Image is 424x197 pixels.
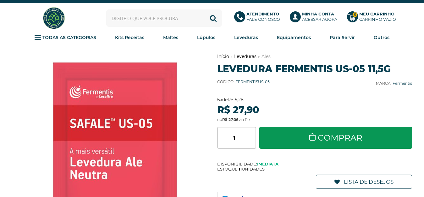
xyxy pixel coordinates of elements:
a: Lúpulos [197,33,215,42]
b: Atendimento [246,11,279,16]
p: Acessar agora [302,11,337,22]
a: Leveduras [234,54,256,59]
a: Outros [374,33,389,42]
div: Carrinho Vazio [359,17,396,22]
a: TODAS AS CATEGORIAS [35,33,96,42]
input: Digite o que você procura [106,9,222,27]
strong: Maltes [163,35,178,40]
a: Comprar [259,127,412,149]
span: ou via Pix [217,117,251,122]
strong: Outros [374,35,389,40]
a: Para Servir [330,33,355,42]
strong: Equipamentos [277,35,311,40]
a: Lista de Desejos [316,175,412,189]
strong: Para Servir [330,35,355,40]
a: Equipamentos [277,33,311,42]
strong: Kits Receitas [115,35,144,40]
p: Fale conosco [246,11,280,22]
span: Estoque: unidades [217,166,412,171]
b: Imediata [257,161,278,166]
strong: 6x [217,97,222,102]
a: AtendimentoFale conosco [234,11,284,25]
strong: R$ 5,28 [228,97,244,102]
a: Leveduras [234,33,258,42]
a: Ales [262,54,271,59]
a: Kits Receitas [115,33,144,42]
a: Fermentis [393,81,412,86]
b: Marca: [376,81,392,86]
b: Minha Conta [302,11,334,16]
b: Código: [217,79,234,84]
a: Minha ContaAcessar agora [290,11,341,25]
span: de [217,97,244,102]
b: Meu Carrinho [359,11,394,16]
h1: Levedura Fermentis US-05 11,5g [217,63,412,75]
strong: Lúpulos [197,35,215,40]
strong: Leveduras [234,35,258,40]
strong: R$ 27,06 [222,117,239,122]
button: Buscar [205,9,222,27]
b: 11 [239,166,242,171]
a: Maltes [163,33,178,42]
strong: R$ 27,90 [217,104,259,116]
span: Disponibilidade: [217,161,412,166]
strong: 0 [352,12,358,17]
span: FERMENTISUS-05 [235,79,270,84]
a: Início [217,54,229,59]
img: Hopfen Haus BrewShop [42,6,66,30]
strong: TODAS AS CATEGORIAS [42,35,96,40]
